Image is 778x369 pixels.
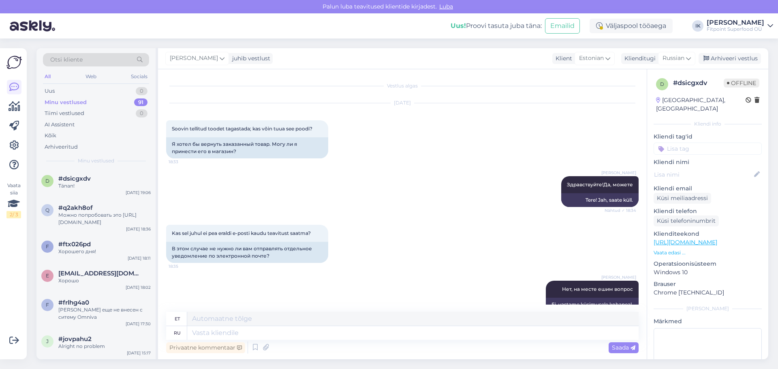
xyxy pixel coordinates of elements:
p: Operatsioonisüsteem [654,260,762,268]
div: 0 [136,87,147,95]
p: Kliendi telefon [654,207,762,215]
span: f [46,302,49,308]
div: Tänan! [58,182,151,190]
div: 2 / 3 [6,211,21,218]
span: f [46,243,49,250]
span: d [660,81,664,87]
input: Lisa tag [654,143,762,155]
div: Uus [45,87,55,95]
span: Otsi kliente [50,55,83,64]
span: q [45,207,49,213]
div: Klient [552,54,572,63]
span: e [46,273,49,279]
p: Vaata edasi ... [654,249,762,256]
div: Kliendi info [654,120,762,128]
div: ru [174,326,181,340]
div: Arhiveeritud [45,143,78,151]
p: Klienditeekond [654,230,762,238]
span: Saada [612,344,635,351]
div: Можно попробовать это [URL][DOMAIN_NAME] [58,211,151,226]
div: [DATE] 15:17 [127,350,151,356]
div: Väljaspool tööaega [590,19,673,33]
p: Brauser [654,280,762,288]
div: All [43,71,52,82]
button: Emailid [545,18,580,34]
div: Ei, vastame küsimusele kohapeal. [546,298,639,311]
p: Märkmed [654,317,762,326]
span: Luba [437,3,455,10]
div: [DATE] 19:06 [126,190,151,196]
p: Kliendi email [654,184,762,193]
span: #q2akh8of [58,204,93,211]
img: Askly Logo [6,55,22,70]
div: AI Assistent [45,121,75,129]
div: juhib vestlust [229,54,270,63]
div: Vaata siia [6,182,21,218]
a: [URL][DOMAIN_NAME] [654,239,717,246]
div: [PERSON_NAME] еще не внесен с ситему Omniva [58,306,151,321]
input: Lisa nimi [654,170,752,179]
div: Küsi telefoninumbrit [654,215,719,226]
div: Küsi meiliaadressi [654,193,711,204]
span: erikpetj@gmail.com [58,270,143,277]
span: Нет, на месте ешим вопрос [562,286,633,292]
b: Uus! [451,22,466,30]
div: [DATE] [166,99,639,107]
span: [PERSON_NAME] [170,54,218,63]
div: Socials [129,71,149,82]
span: #jovpahu2 [58,335,92,343]
span: #frlhg4a0 [58,299,89,306]
div: Privaatne kommentaar [166,342,245,353]
div: [GEOGRAPHIC_DATA], [GEOGRAPHIC_DATA] [656,96,746,113]
span: #dsicgxdv [58,175,91,182]
a: [PERSON_NAME]Fitpoint Superfood OÜ [707,19,773,32]
div: Minu vestlused [45,98,87,107]
div: Alright no problem [58,343,151,350]
div: Vestlus algas [166,82,639,90]
div: et [175,312,180,326]
div: Tere! Jah, saate küll. [561,193,639,207]
span: 18:33 [169,159,199,165]
div: # dsicgxdv [673,78,724,88]
span: Soovin tellitud toodet tagastada; kas võin tuua see poodi? [172,126,312,132]
span: Minu vestlused [78,157,114,164]
span: [PERSON_NAME] [601,170,636,176]
p: Kliendi tag'id [654,132,762,141]
div: [DATE] 17:30 [126,321,151,327]
p: Windows 10 [654,268,762,277]
div: Kõik [45,132,56,140]
span: #ftx026pd [58,241,91,248]
span: [PERSON_NAME] [601,274,636,280]
div: [DATE] 18:36 [126,226,151,232]
div: [DATE] 18:02 [126,284,151,290]
div: 91 [134,98,147,107]
span: Kas sel juhul ei pea eraldi e-posti kaudu teavitust saatma? [172,230,311,236]
span: Offline [724,79,759,87]
div: Web [84,71,98,82]
span: Nähtud ✓ 18:34 [605,207,636,213]
div: Arhiveeri vestlus [699,53,761,64]
div: Proovi tasuta juba täna: [451,21,542,31]
span: Russian [663,54,684,63]
span: d [45,178,49,184]
span: Estonian [579,54,604,63]
p: Kliendi nimi [654,158,762,166]
div: Tiimi vestlused [45,109,84,117]
div: Хорошего дня! [58,248,151,255]
div: 0 [136,109,147,117]
div: IK [692,20,703,32]
div: Я хотел бы вернуть заказанный товар. Могу ли я принести его в магазин? [166,137,328,158]
div: [PERSON_NAME] [707,19,764,26]
div: [PERSON_NAME] [654,305,762,312]
p: Chrome [TECHNICAL_ID] [654,288,762,297]
div: Klienditugi [621,54,656,63]
div: В этом случае не нужно ли вам отправлять отдельное уведомление по электронной почте? [166,242,328,263]
div: Fitpoint Superfood OÜ [707,26,764,32]
span: 18:35 [169,263,199,269]
span: Здравствуйте!Да, можете [567,181,633,188]
div: [DATE] 18:11 [128,255,151,261]
div: Хорошо [58,277,151,284]
span: j [46,338,49,344]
